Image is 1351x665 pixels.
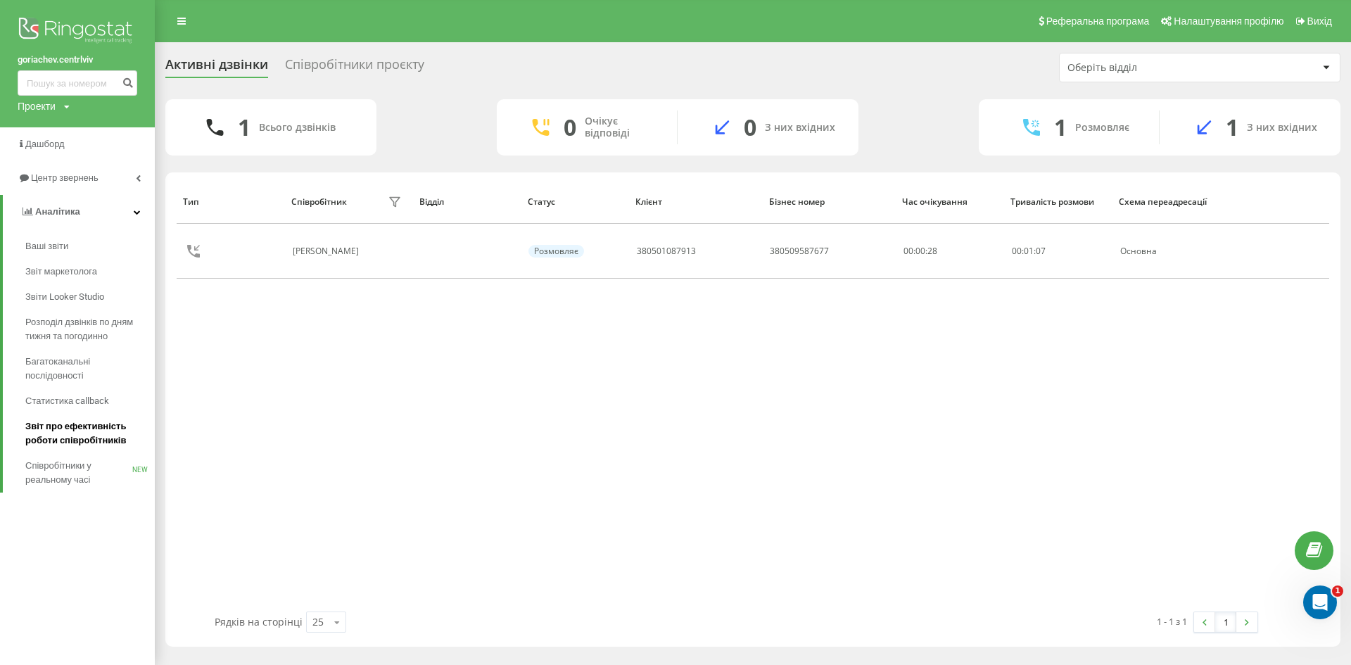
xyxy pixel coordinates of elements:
[1119,197,1214,207] div: Схема переадресації
[25,239,68,253] span: Ваші звіти
[1157,614,1187,628] div: 1 - 1 з 1
[903,246,996,256] div: 00:00:28
[25,259,155,284] a: Звіт маркетолога
[528,245,584,258] div: Розмовляє
[769,197,889,207] div: Бізнес номер
[1067,62,1236,74] div: Оберіть відділ
[744,114,756,141] div: 0
[31,172,99,183] span: Центр звернень
[528,197,623,207] div: Статус
[635,197,756,207] div: Клієнт
[25,284,155,310] a: Звіти Looker Studio
[1036,245,1046,257] span: 07
[25,419,148,448] span: Звіт про ефективність роботи співробітників
[25,349,155,388] a: Багатоканальні послідовності
[1303,585,1337,619] iframe: Intercom live chat
[165,57,268,79] div: Активні дзвінки
[25,265,97,279] span: Звіт маркетолога
[183,197,278,207] div: Тип
[1012,246,1046,256] div: : :
[765,122,835,134] div: З них вхідних
[18,70,137,96] input: Пошук за номером
[1120,246,1213,256] div: Основна
[25,234,155,259] a: Ваші звіти
[25,414,155,453] a: Звіт про ефективність роботи співробітників
[18,53,137,67] a: goriachev.centrlviv
[1010,197,1105,207] div: Тривалість розмови
[215,615,303,628] span: Рядків на сторінці
[25,315,148,343] span: Розподіл дзвінків по дням тижня та погодинно
[25,394,109,408] span: Статистика callback
[291,197,347,207] div: Співробітник
[259,122,336,134] div: Всього дзвінків
[1247,122,1317,134] div: З них вхідних
[1332,585,1343,597] span: 1
[1307,15,1332,27] span: Вихід
[25,459,132,487] span: Співробітники у реальному часі
[1012,245,1022,257] span: 00
[770,246,829,256] div: 380509587677
[564,114,576,141] div: 0
[25,310,155,349] a: Розподіл дзвінків по дням тижня та погодинно
[25,139,65,149] span: Дашборд
[293,246,362,256] div: [PERSON_NAME]
[238,114,250,141] div: 1
[902,197,997,207] div: Час очікування
[1046,15,1150,27] span: Реферальна програма
[1075,122,1129,134] div: Розмовляє
[3,195,155,229] a: Аналiтика
[637,246,696,256] div: 380501087913
[312,615,324,629] div: 25
[25,453,155,493] a: Співробітники у реальному часіNEW
[25,388,155,414] a: Статистика callback
[285,57,424,79] div: Співробітники проєкту
[1226,114,1238,141] div: 1
[35,206,80,217] span: Аналiтика
[1024,245,1034,257] span: 01
[18,99,56,113] div: Проекти
[585,115,656,139] div: Очікує відповіді
[25,355,148,383] span: Багатоканальні послідовності
[1215,612,1236,632] a: 1
[1174,15,1283,27] span: Налаштування профілю
[25,290,104,304] span: Звіти Looker Studio
[18,14,137,49] img: Ringostat logo
[1054,114,1067,141] div: 1
[419,197,514,207] div: Відділ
